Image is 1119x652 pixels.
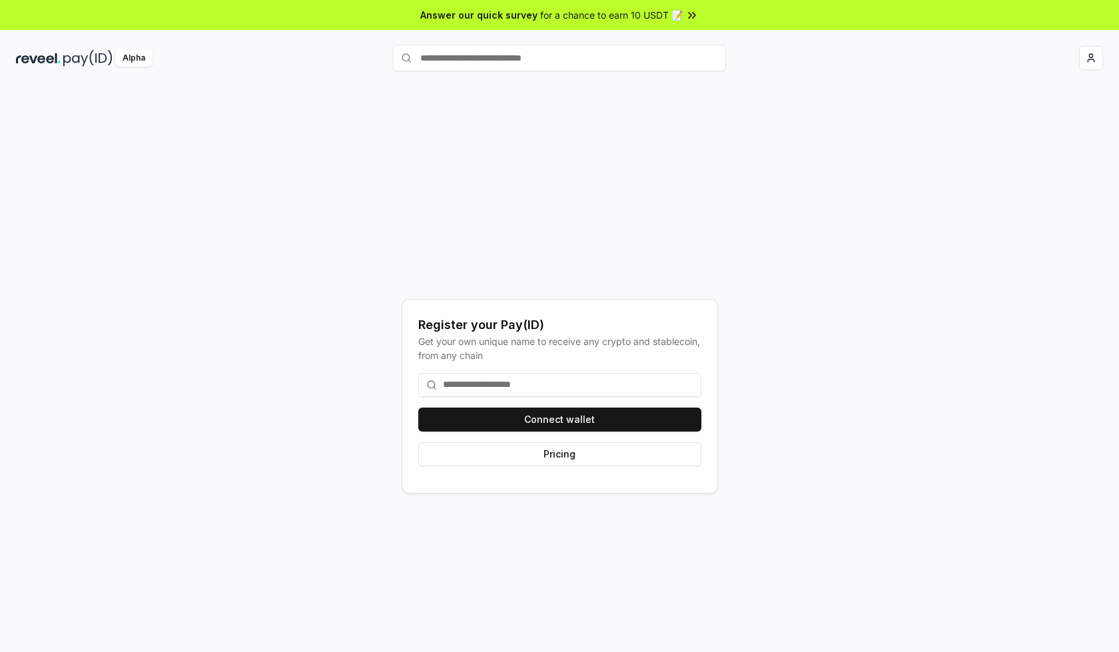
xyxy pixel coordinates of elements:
[418,408,701,432] button: Connect wallet
[16,50,61,67] img: reveel_dark
[420,8,538,22] span: Answer our quick survey
[418,316,701,334] div: Register your Pay(ID)
[418,442,701,466] button: Pricing
[63,50,113,67] img: pay_id
[115,50,153,67] div: Alpha
[418,334,701,362] div: Get your own unique name to receive any crypto and stablecoin, from any chain
[540,8,683,22] span: for a chance to earn 10 USDT 📝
